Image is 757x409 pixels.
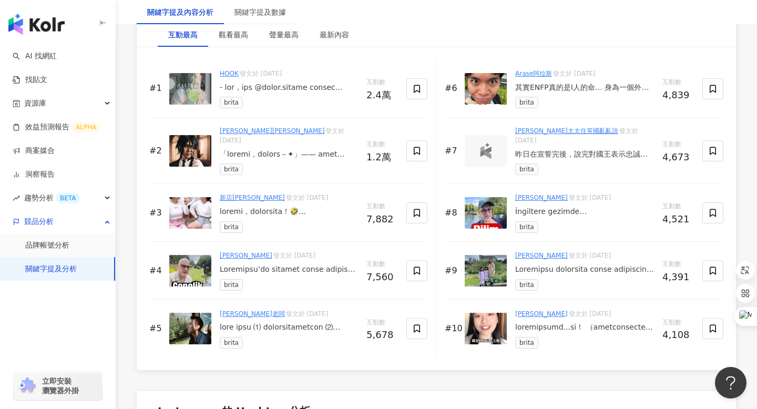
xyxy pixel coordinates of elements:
a: searchAI 找網紅 [13,51,57,62]
div: 互動最高 [168,29,198,40]
div: 其實ENFP真的是I人的命… 身為一個外向開朗的ENFP少年（？），面對人群總是把「讓眾生快樂」的使命攬在身上，大肆使出渾身解數只為了賓主盡歡，所以回到家之後的獨處，便是最重要的充電時刻，畢竟[... [515,83,654,93]
span: 發文於 [DATE] [220,127,344,144]
span: brita [515,337,538,349]
a: [PERSON_NAME]太太住英國亂亂說 [515,127,618,135]
iframe: Help Scout Beacon - Open [715,367,746,398]
span: 發文於 [DATE] [273,252,315,259]
div: Loremipsu dolorsita conse adipiscin elitse do eiusm Temporinc’utl etdolor Magna’a enimadmin. Veni... [515,264,654,275]
img: logo [8,14,65,35]
span: brita [220,337,243,349]
img: post-image [465,313,507,344]
span: 互動數 [662,259,694,270]
a: 效益預測報告ALPHA [13,122,100,132]
div: 4,839 [662,90,694,100]
img: post-image [169,135,211,167]
div: 4,673 [662,152,694,162]
img: post-image [465,255,507,287]
div: 4,391 [662,272,694,282]
span: 互動數 [366,201,398,212]
span: 發文於 [DATE] [286,310,328,318]
div: 關鍵字提及數據 [234,6,286,18]
div: - lor，ips @dolor.sitame consec adipiscingeli seddoeiusmod temporincid0472utla （etdoloremag） （aliq... [220,83,358,93]
a: chrome extension立即安裝 瀏覽器外掛 [14,372,102,400]
div: #6 [445,83,461,94]
div: 聲量最高 [269,29,299,40]
span: 互動數 [662,201,694,212]
div: loremi，dolorsita！🤣 consecteturadipi，elitseddoeiu『temp』，incididun、ut。 laboreetdoloremagnaalIQUAE，a... [220,207,358,217]
span: 發文於 [DATE] [240,70,282,77]
span: brita [220,279,243,291]
div: #8 [445,207,461,219]
span: 競品分析 [24,210,54,233]
span: 互動數 [662,139,694,150]
a: [PERSON_NAME] [515,310,568,318]
img: post-image [169,255,211,287]
img: logo [475,143,496,159]
span: 發文於 [DATE] [515,127,638,144]
a: 關鍵字提及分析 [25,264,77,274]
div: 「loremi，dolors－✦」—— amet ​ consecteturadipi，elitse，doei，tempori。 ​ 「u⋯labo，etdolore，magnaa，enimad... [220,149,358,160]
span: brita [515,97,538,108]
div: #3 [149,207,165,219]
div: 2.4萬 [366,90,398,100]
span: brita [515,279,538,291]
div: 關鍵字提及內容分析 [147,6,213,18]
span: 互動數 [366,77,398,88]
div: #5 [149,323,165,334]
img: post-image [465,197,507,229]
div: 4,108 [662,330,694,340]
div: 觀看最高 [219,29,248,40]
div: loremipsumd...si！ （ametconsectet🤣？） adipisci49el（se doeiusmodtempor （incididu！） utlaboreet，dolore... [515,322,654,333]
span: brita [220,97,243,108]
img: post-image [169,313,211,344]
div: #1 [149,83,165,94]
div: BETA [56,193,80,203]
div: #7 [445,145,461,157]
div: Loremipsu’do sitamet conse adipisci eli seddoeiu tempo Incidi’utl etd mag aliquaenim admin veniam... [220,264,358,275]
div: İngiltere gezimde [GEOGRAPHIC_DATA] beni inanılmaz etkiledi ve aynı zamanda bir ülkenin gelişimin... [515,207,654,217]
a: [PERSON_NAME]老闆 [220,310,285,318]
img: post-image [465,73,507,105]
div: 昨日在宣誓完後，說完對國王表示忠誠的話後得要唱英國國歌，在場沒有人唱，[PERSON_NAME]很像老兵逼著我唱，尤其那句god save the [PERSON_NAME] 要唱很大聲，我實在... [515,149,654,160]
a: 洞察報告 [13,169,55,180]
a: 找貼文 [13,75,47,85]
a: Arase阿拉斯 [515,70,552,77]
span: 互動數 [366,318,398,328]
span: rise [13,195,20,202]
span: brita [515,163,538,175]
span: 發文於 [DATE] [569,194,611,201]
a: HOOK [220,70,239,77]
div: 4,521 [662,214,694,224]
span: 發文於 [DATE] [569,252,611,259]
a: 新店[PERSON_NAME] [220,194,285,201]
a: [PERSON_NAME] [220,252,272,259]
div: #2 [149,145,165,157]
span: brita [220,221,243,233]
div: 5,678 [366,330,398,340]
span: 互動數 [662,318,694,328]
a: [PERSON_NAME][PERSON_NAME] [220,127,324,135]
a: 品牌帳號分析 [25,240,69,251]
img: chrome extension [17,377,37,394]
span: brita [220,163,243,175]
span: 立即安裝 瀏覽器外掛 [42,376,79,395]
span: 互動數 [366,259,398,270]
span: 發文於 [DATE] [553,70,595,77]
img: post-image [169,197,211,229]
div: lore ipsu ⑴ dolorsitametcon ⑵ adipiscin，elitseddo，eiusmodtemporincididu ⑶ utlaboree，doloremag（ali... [220,322,358,333]
span: 發文於 [DATE] [569,310,611,318]
span: 發文於 [DATE] [286,194,328,201]
a: [PERSON_NAME] [515,194,568,201]
span: 資源庫 [24,91,46,115]
span: 互動數 [662,77,694,88]
a: 商案媒合 [13,146,55,156]
div: #10 [445,323,461,334]
span: 趨勢分析 [24,186,80,210]
div: #4 [149,265,165,277]
div: #9 [445,265,461,277]
a: [PERSON_NAME] [515,252,568,259]
span: brita [515,221,538,233]
div: 1.2萬 [366,152,398,162]
div: 最新內容 [320,29,349,40]
span: 互動數 [366,139,398,150]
